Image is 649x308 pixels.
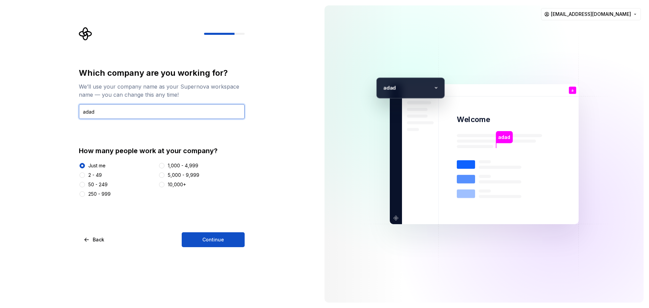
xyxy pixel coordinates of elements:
[79,146,245,156] div: How many people work at your company?
[202,236,224,243] span: Continue
[380,84,386,92] p: a
[79,27,92,41] svg: Supernova Logo
[498,133,510,141] p: adad
[182,232,245,247] button: Continue
[79,82,245,99] div: We’ll use your company name as your Supernova workspace name — you can change this any time!
[88,181,108,188] div: 50 - 249
[551,11,631,18] span: [EMAIL_ADDRESS][DOMAIN_NAME]
[457,115,490,124] p: Welcome
[79,104,245,119] input: Company name
[168,181,186,188] div: 10,000+
[79,232,110,247] button: Back
[88,162,106,169] div: Just me
[386,84,431,92] p: dad
[79,68,245,78] div: Which company are you working for?
[168,162,198,169] div: 1,000 - 4,999
[93,236,104,243] span: Back
[88,172,102,179] div: 2 - 49
[168,172,199,179] div: 5,000 - 9,999
[88,191,111,197] div: 250 - 999
[541,8,641,20] button: [EMAIL_ADDRESS][DOMAIN_NAME]
[571,88,573,92] p: a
